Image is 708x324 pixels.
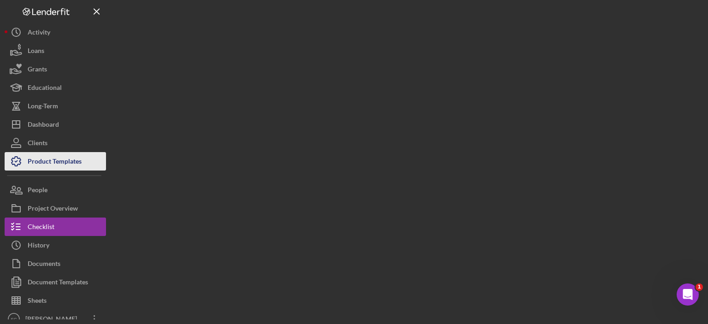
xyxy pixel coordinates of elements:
[28,236,49,257] div: History
[5,97,106,115] button: Long-Term
[28,97,58,118] div: Long-Term
[5,152,106,171] button: Product Templates
[28,60,47,81] div: Grants
[28,254,60,275] div: Documents
[5,199,106,218] button: Project Overview
[5,134,106,152] button: Clients
[5,218,106,236] button: Checklist
[28,199,78,220] div: Project Overview
[28,23,50,44] div: Activity
[5,291,106,310] button: Sheets
[11,317,17,322] text: SC
[5,78,106,97] button: Educational
[5,60,106,78] button: Grants
[5,236,106,254] button: History
[28,152,82,173] div: Product Templates
[28,218,54,238] div: Checklist
[696,283,703,291] span: 1
[5,115,106,134] button: Dashboard
[5,41,106,60] button: Loans
[28,181,47,201] div: People
[677,283,699,306] iframe: Intercom live chat
[28,78,62,99] div: Educational
[5,23,106,41] button: Activity
[28,41,44,62] div: Loans
[28,273,88,294] div: Document Templates
[5,181,106,199] button: People
[5,273,106,291] button: Document Templates
[28,115,59,136] div: Dashboard
[28,291,47,312] div: Sheets
[5,254,106,273] button: Documents
[28,134,47,154] div: Clients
